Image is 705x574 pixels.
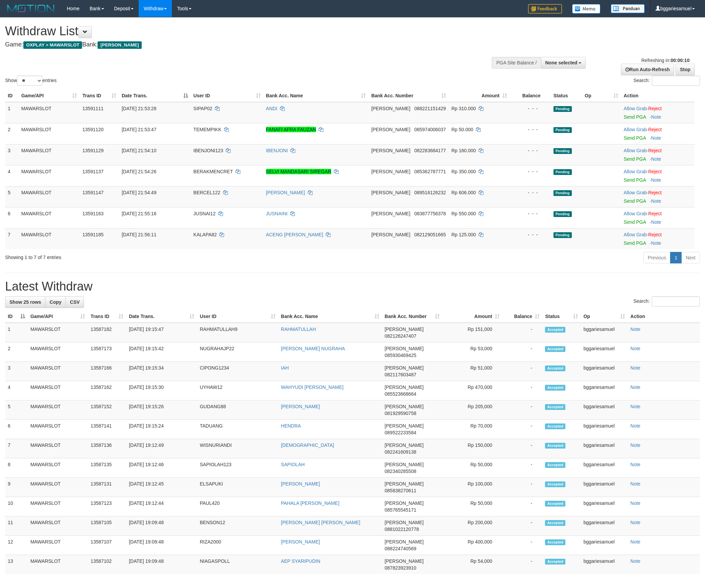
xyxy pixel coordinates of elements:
th: Amount: activate to sort column ascending [449,90,510,102]
span: Refreshing in: [641,58,689,63]
a: Note [630,481,641,487]
span: BERCEL122 [194,190,220,195]
a: HENDRA [281,423,301,429]
td: MAWARSLOT [28,362,88,381]
a: Note [651,177,661,183]
td: ELSAPUKI [197,478,278,497]
th: Action [628,310,700,323]
span: Show 25 rows [9,299,41,305]
th: User ID: activate to sort column ascending [197,310,278,323]
th: Status: activate to sort column ascending [542,310,581,323]
a: [PERSON_NAME] NUGRAHA [281,346,345,351]
td: [DATE] 19:15:34 [126,362,197,381]
a: Reject [648,232,662,237]
td: RAHMATULLAH9 [197,323,278,342]
span: Copy 089522233584 to clipboard [385,430,416,435]
a: Note [630,520,641,525]
a: AEP SYARIPUDIN [281,558,320,564]
span: Accepted [545,346,565,352]
span: 13591120 [82,127,103,132]
td: 13587152 [88,400,126,420]
td: 3 [5,362,28,381]
h1: Latest Withdraw [5,280,700,293]
th: Op: activate to sort column ascending [581,310,627,323]
div: - - - [512,147,548,154]
img: Feedback.jpg [528,4,562,14]
a: Reject [648,169,662,174]
td: · [621,228,694,249]
span: [PERSON_NAME] [385,365,424,371]
td: MAWARSLOT [28,458,88,478]
span: Accepted [545,462,565,468]
span: Pending [553,106,572,112]
td: GUDANG88 [197,400,278,420]
td: MAWARSLOT [28,323,88,342]
a: ANDI [266,106,277,111]
span: [DATE] 21:56:11 [122,232,156,237]
span: [PERSON_NAME] [385,346,424,351]
span: Copy 085974006037 to clipboard [414,127,446,132]
a: Send PGA [624,219,646,225]
span: Copy 089516126232 to clipboard [414,190,446,195]
th: Date Trans.: activate to sort column ascending [126,310,197,323]
div: - - - [512,168,548,175]
a: Reject [648,190,662,195]
a: Note [651,240,661,246]
a: SELVI MANDASARI SIREGAR [266,169,331,174]
span: · [624,148,648,153]
a: Note [630,462,641,467]
th: User ID: activate to sort column ascending [191,90,263,102]
a: Next [681,252,700,263]
span: [PERSON_NAME] [385,404,424,409]
span: [PERSON_NAME] [371,232,410,237]
span: Rp 310.000 [451,106,476,111]
a: WAHYUDI [PERSON_NAME] [281,384,344,390]
td: 2 [5,123,19,144]
input: Search: [652,296,700,306]
a: Allow Grab [624,211,647,216]
a: Send PGA [624,198,646,204]
a: Copy [45,296,66,308]
h4: Game: Bank: [5,41,463,48]
td: 7 [5,439,28,458]
span: Pending [553,148,572,154]
td: WISNURIANDI [197,439,278,458]
a: 1 [670,252,682,263]
td: [DATE] 19:12:49 [126,439,197,458]
td: MAWARSLOT [19,186,80,207]
td: [DATE] 19:12:45 [126,478,197,497]
th: Bank Acc. Number: activate to sort column ascending [382,310,442,323]
td: MAWARSLOT [19,123,80,144]
span: Copy 082283684177 to clipboard [414,148,446,153]
th: Bank Acc. Number: activate to sort column ascending [368,90,448,102]
td: · [621,165,694,186]
td: 13587162 [88,381,126,400]
td: 4 [5,381,28,400]
td: [DATE] 19:15:47 [126,323,197,342]
span: SIPAP02 [194,106,213,111]
span: Copy 085362787771 to clipboard [414,169,446,174]
th: Op: activate to sort column ascending [582,90,621,102]
td: SAPIOLAH123 [197,458,278,478]
td: 5 [5,186,19,207]
div: - - - [512,189,548,196]
a: Note [630,365,641,371]
td: MAWARSLOT [19,228,80,249]
td: Rp 100,000 [442,478,503,497]
a: Note [651,156,661,162]
td: bggariesamuel [581,362,627,381]
td: - [502,400,542,420]
input: Search: [652,76,700,86]
a: [PERSON_NAME] [281,481,320,487]
span: [DATE] 21:54:49 [122,190,156,195]
td: 7 [5,228,19,249]
span: TEMEMPIKK [194,127,221,132]
td: bggariesamuel [581,458,627,478]
td: - [502,478,542,497]
span: · [624,232,648,237]
a: IBENJONI [266,148,288,153]
span: · [624,127,648,132]
a: SAPIOLAH [281,462,305,467]
td: Rp 205,000 [442,400,503,420]
span: [PERSON_NAME] [371,127,410,132]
